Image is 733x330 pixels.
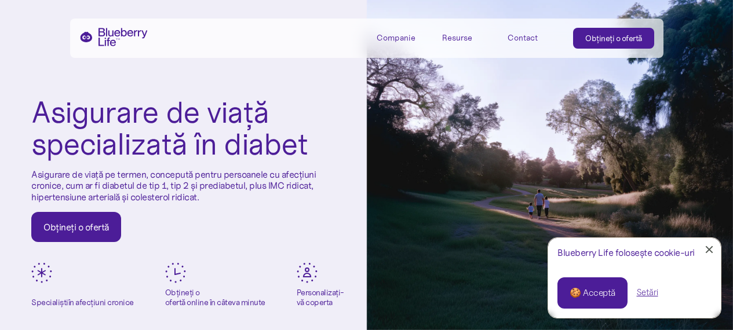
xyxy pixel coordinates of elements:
a: Contact [508,28,560,47]
font: 🍪 Acceptă [570,287,615,298]
a: Setări [637,287,658,299]
font: Setări [637,287,658,298]
a: 🍪 Acceptă [557,277,628,309]
font: Obțineți o ofertă [585,33,642,43]
font: Specialiști [31,297,68,307]
font: vă coperta [297,297,333,307]
a: acasă [79,28,148,46]
font: Obțineți o [165,287,200,298]
font: Contact [508,32,538,43]
font: ofertă online în câteva minute [165,297,265,307]
font: Resurse [442,32,472,43]
font: în afecțiuni cronice [68,297,134,307]
font: Blueberry Life folosește cookie-uri [557,247,695,258]
a: Obțineți o ofertă [31,212,121,242]
font: Companie [377,32,415,43]
font: Asigurare de viață pe termen, concepută pentru persoanele cu afecțiuni cronice, cum ar fi diabetu... [31,168,316,202]
font: Blueberry Life™️ oferă o abordare unică a asigurărilor de viață pe termen. Ne specializăm în ofer... [385,257,699,302]
font: Personalizați- [297,287,344,298]
font: Obțineți o ofertă [43,221,109,233]
a: Obțineți o ofertă [573,28,654,49]
font: Asigurare de viață specializată în diabet [31,93,308,163]
div: Resurse [442,28,494,47]
div: Companie [377,28,429,47]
